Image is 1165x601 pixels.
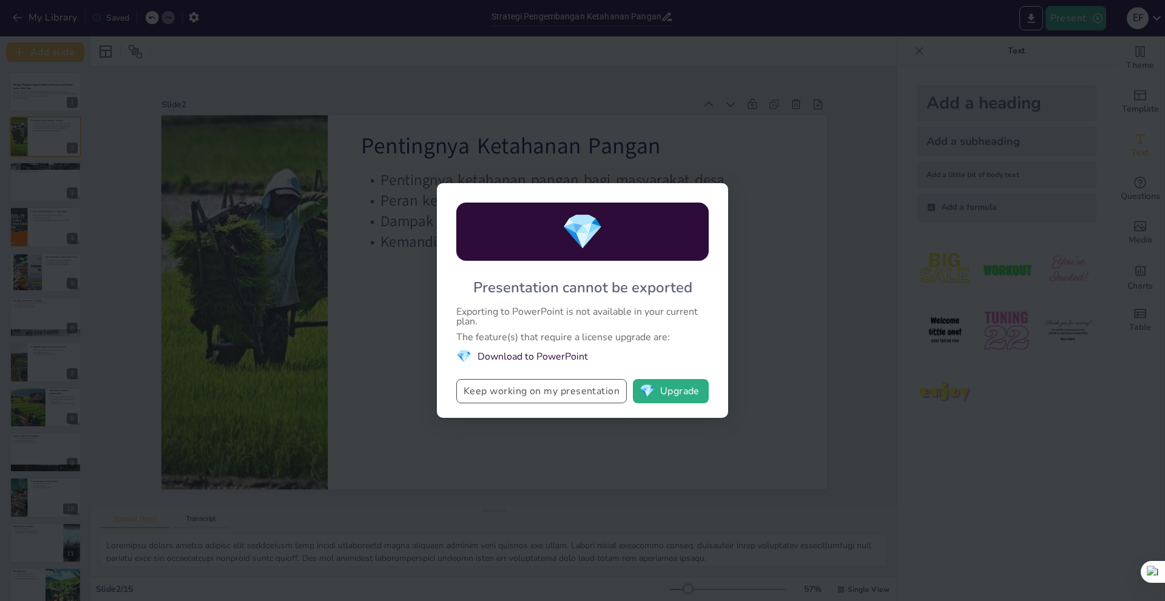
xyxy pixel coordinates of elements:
li: Download to PowerPoint [456,348,709,364]
button: Keep working on my presentation [456,379,627,403]
div: Exporting to PowerPoint is not available in your current plan. [456,307,709,326]
span: diamond [456,348,471,364]
div: Presentation cannot be exported [473,278,692,297]
button: diamondUpgrade [633,379,709,403]
div: The feature(s) that require a license upgrade are: [456,332,709,342]
span: diamond [640,385,655,397]
span: diamond [561,209,604,255]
